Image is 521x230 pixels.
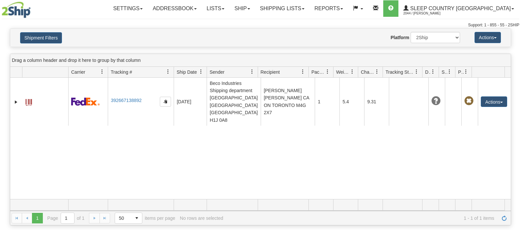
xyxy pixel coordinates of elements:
[361,69,375,75] span: Charge
[458,69,464,75] span: Pickup Status
[297,66,308,77] a: Recipient filter column settings
[229,0,255,17] a: Ship
[148,0,202,17] a: Addressbook
[20,32,62,43] button: Shipment Filters
[202,0,229,17] a: Lists
[336,69,350,75] span: Weight
[162,66,174,77] a: Tracking # filter column settings
[371,66,383,77] a: Charge filter column settings
[364,78,389,126] td: 9.31
[61,213,74,223] input: Page 1
[339,78,364,126] td: 5.4
[444,66,455,77] a: Shipment Issues filter column settings
[475,32,501,43] button: Actions
[111,98,141,103] a: 392667138892
[25,96,32,107] a: Label
[108,0,148,17] a: Settings
[228,216,494,221] span: 1 - 1 of 1 items
[246,66,258,77] a: Sender filter column settings
[71,69,85,75] span: Carrier
[315,78,339,126] td: 1
[442,69,447,75] span: Shipment Issues
[391,34,409,41] label: Platform
[97,66,108,77] a: Carrier filter column settings
[499,213,509,223] a: Refresh
[347,66,358,77] a: Weight filter column settings
[131,213,142,223] span: select
[398,0,519,17] a: Sleep Country [GEOGRAPHIC_DATA] 2044 / [PERSON_NAME]
[261,78,315,126] td: [PERSON_NAME] [PERSON_NAME] CA ON TORONTO M4G 2X7
[111,69,132,75] span: Tracking #
[180,216,223,221] div: No rows are selected
[2,2,31,18] img: logo2044.jpg
[71,97,100,106] img: 2 - FedEx Express®
[411,66,422,77] a: Tracking Status filter column settings
[195,66,207,77] a: Ship Date filter column settings
[13,99,19,105] a: Expand
[322,66,333,77] a: Packages filter column settings
[10,54,511,67] div: grid grouping header
[207,78,261,126] td: Beco Industries Shipping department [GEOGRAPHIC_DATA] [GEOGRAPHIC_DATA] [GEOGRAPHIC_DATA] H1J 0A8
[481,96,507,107] button: Actions
[403,10,453,17] span: 2044 / [PERSON_NAME]
[47,213,85,224] span: Page of 1
[425,69,431,75] span: Delivery Status
[174,78,207,126] td: [DATE]
[309,0,348,17] a: Reports
[32,213,43,223] span: Page 1
[2,22,519,28] div: Support: 1 - 855 - 55 - 2SHIP
[460,66,472,77] a: Pickup Status filter column settings
[311,69,325,75] span: Packages
[177,69,197,75] span: Ship Date
[427,66,439,77] a: Delivery Status filter column settings
[115,213,175,224] span: items per page
[464,96,474,106] span: Pickup Not Assigned
[119,215,128,221] span: 50
[409,6,511,11] span: Sleep Country [GEOGRAPHIC_DATA]
[261,69,280,75] span: Recipient
[210,69,224,75] span: Sender
[160,97,171,107] button: Copy to clipboard
[506,81,520,148] iframe: chat widget
[431,96,441,106] span: Unknown
[255,0,309,17] a: Shipping lists
[386,69,414,75] span: Tracking Status
[115,213,142,224] span: Page sizes drop down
